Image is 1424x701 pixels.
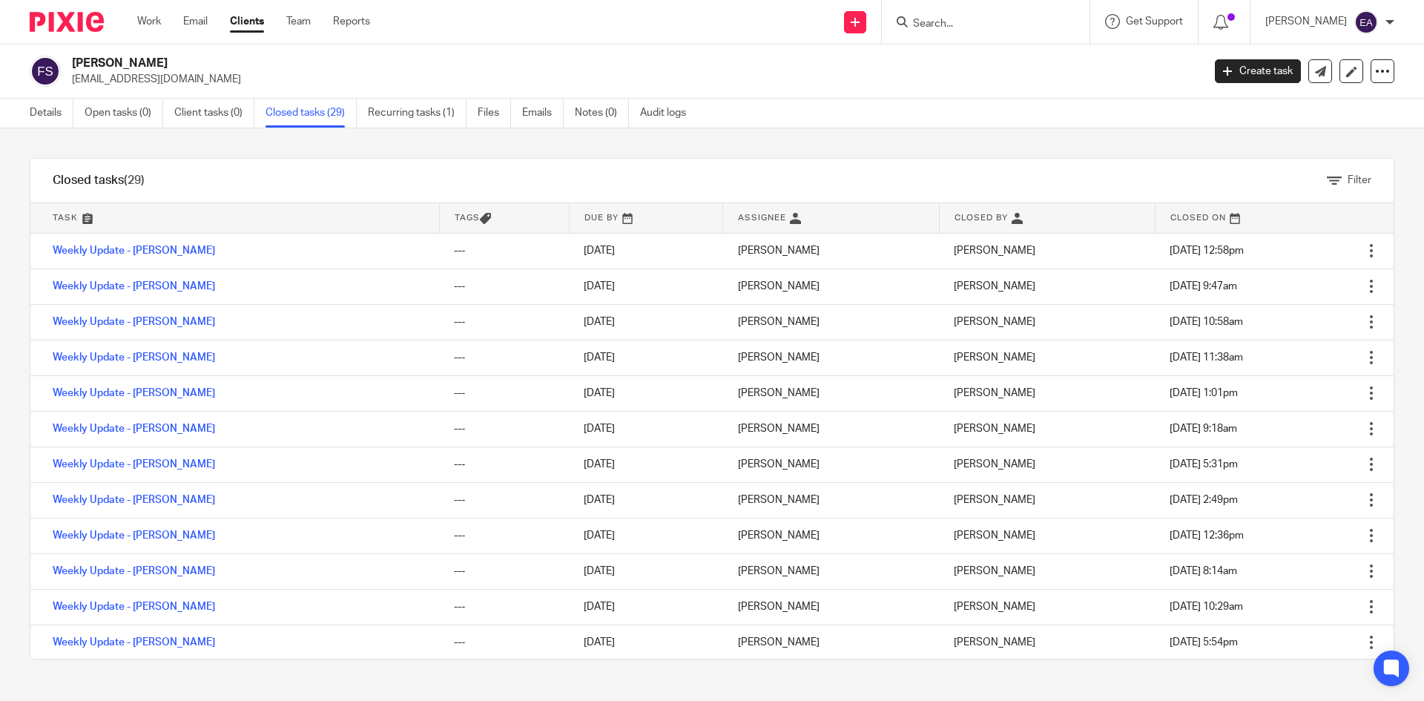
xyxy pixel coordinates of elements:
[454,564,554,579] div: ---
[1170,424,1237,434] span: [DATE] 9:18am
[333,14,370,29] a: Reports
[723,269,939,304] td: [PERSON_NAME]
[569,589,723,625] td: [DATE]
[53,566,215,576] a: Weekly Update - [PERSON_NAME]
[53,424,215,434] a: Weekly Update - [PERSON_NAME]
[954,530,1035,541] span: [PERSON_NAME]
[454,243,554,258] div: ---
[1170,281,1237,292] span: [DATE] 9:47am
[569,625,723,660] td: [DATE]
[954,317,1035,327] span: [PERSON_NAME]
[723,233,939,269] td: [PERSON_NAME]
[1170,388,1238,398] span: [DATE] 1:01pm
[1170,246,1244,256] span: [DATE] 12:58pm
[30,12,104,32] img: Pixie
[1354,10,1378,34] img: svg%3E
[183,14,208,29] a: Email
[454,457,554,472] div: ---
[174,99,254,128] a: Client tasks (0)
[954,495,1035,505] span: [PERSON_NAME]
[954,459,1035,470] span: [PERSON_NAME]
[723,482,939,518] td: [PERSON_NAME]
[569,518,723,553] td: [DATE]
[368,99,467,128] a: Recurring tasks (1)
[723,589,939,625] td: [PERSON_NAME]
[230,14,264,29] a: Clients
[912,18,1045,31] input: Search
[954,352,1035,363] span: [PERSON_NAME]
[1170,602,1243,612] span: [DATE] 10:29am
[454,599,554,614] div: ---
[53,173,145,188] h1: Closed tasks
[954,637,1035,648] span: [PERSON_NAME]
[124,174,145,186] span: (29)
[954,281,1035,292] span: [PERSON_NAME]
[569,553,723,589] td: [DATE]
[1170,637,1238,648] span: [DATE] 5:54pm
[454,421,554,436] div: ---
[575,99,629,128] a: Notes (0)
[439,203,569,233] th: Tags
[30,99,73,128] a: Details
[954,602,1035,612] span: [PERSON_NAME]
[85,99,163,128] a: Open tasks (0)
[1215,59,1301,83] a: Create task
[454,350,554,365] div: ---
[1170,459,1238,470] span: [DATE] 5:31pm
[53,281,215,292] a: Weekly Update - [PERSON_NAME]
[569,233,723,269] td: [DATE]
[454,493,554,507] div: ---
[723,375,939,411] td: [PERSON_NAME]
[30,56,61,87] img: svg%3E
[286,14,311,29] a: Team
[72,72,1193,87] p: [EMAIL_ADDRESS][DOMAIN_NAME]
[954,424,1035,434] span: [PERSON_NAME]
[1170,566,1237,576] span: [DATE] 8:14am
[53,530,215,541] a: Weekly Update - [PERSON_NAME]
[640,99,697,128] a: Audit logs
[954,246,1035,256] span: [PERSON_NAME]
[454,315,554,329] div: ---
[723,304,939,340] td: [PERSON_NAME]
[478,99,511,128] a: Files
[53,459,215,470] a: Weekly Update - [PERSON_NAME]
[569,482,723,518] td: [DATE]
[522,99,564,128] a: Emails
[53,388,215,398] a: Weekly Update - [PERSON_NAME]
[569,447,723,482] td: [DATE]
[53,602,215,612] a: Weekly Update - [PERSON_NAME]
[53,352,215,363] a: Weekly Update - [PERSON_NAME]
[454,528,554,543] div: ---
[454,386,554,401] div: ---
[1126,16,1183,27] span: Get Support
[569,375,723,411] td: [DATE]
[1170,352,1243,363] span: [DATE] 11:38am
[723,447,939,482] td: [PERSON_NAME]
[723,518,939,553] td: [PERSON_NAME]
[1170,495,1238,505] span: [DATE] 2:49pm
[954,388,1035,398] span: [PERSON_NAME]
[454,635,554,650] div: ---
[454,279,554,294] div: ---
[569,411,723,447] td: [DATE]
[266,99,357,128] a: Closed tasks (29)
[569,340,723,375] td: [DATE]
[723,625,939,660] td: [PERSON_NAME]
[1170,317,1243,327] span: [DATE] 10:58am
[569,304,723,340] td: [DATE]
[1170,530,1244,541] span: [DATE] 12:36pm
[1265,14,1347,29] p: [PERSON_NAME]
[1348,175,1371,185] span: Filter
[53,246,215,256] a: Weekly Update - [PERSON_NAME]
[723,411,939,447] td: [PERSON_NAME]
[723,340,939,375] td: [PERSON_NAME]
[954,566,1035,576] span: [PERSON_NAME]
[723,553,939,589] td: [PERSON_NAME]
[137,14,161,29] a: Work
[53,317,215,327] a: Weekly Update - [PERSON_NAME]
[53,637,215,648] a: Weekly Update - [PERSON_NAME]
[72,56,969,71] h2: [PERSON_NAME]
[53,495,215,505] a: Weekly Update - [PERSON_NAME]
[569,269,723,304] td: [DATE]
